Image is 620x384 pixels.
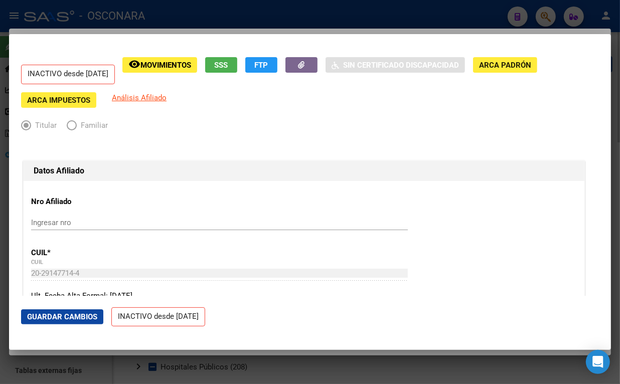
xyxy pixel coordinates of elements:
span: Sin Certificado Discapacidad [343,61,459,70]
span: ARCA Impuestos [27,96,90,105]
button: SSS [205,57,237,73]
button: FTP [245,57,277,73]
div: Open Intercom Messenger [586,350,610,374]
button: Guardar Cambios [21,309,103,324]
p: Nro Afiliado [31,196,195,208]
h1: Datos Afiliado [34,165,574,177]
span: Familiar [77,120,108,131]
span: FTP [255,61,268,70]
span: Guardar Cambios [27,312,97,321]
mat-icon: remove_red_eye [128,58,140,70]
p: CUIL [31,247,195,259]
button: ARCA Padrón [473,57,537,73]
button: Sin Certificado Discapacidad [326,57,465,73]
mat-radio-group: Elija una opción [21,123,118,132]
button: ARCA Impuestos [21,92,96,108]
div: Ult. Fecha Alta Formal: [DATE] [31,290,577,302]
button: Movimientos [122,57,197,73]
p: INACTIVO desde [DATE] [111,307,205,327]
p: INACTIVO desde [DATE] [21,65,115,84]
span: Titular [31,120,57,131]
span: Movimientos [140,61,191,70]
span: ARCA Padrón [479,61,531,70]
span: SSS [215,61,228,70]
span: Análisis Afiliado [112,93,167,102]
